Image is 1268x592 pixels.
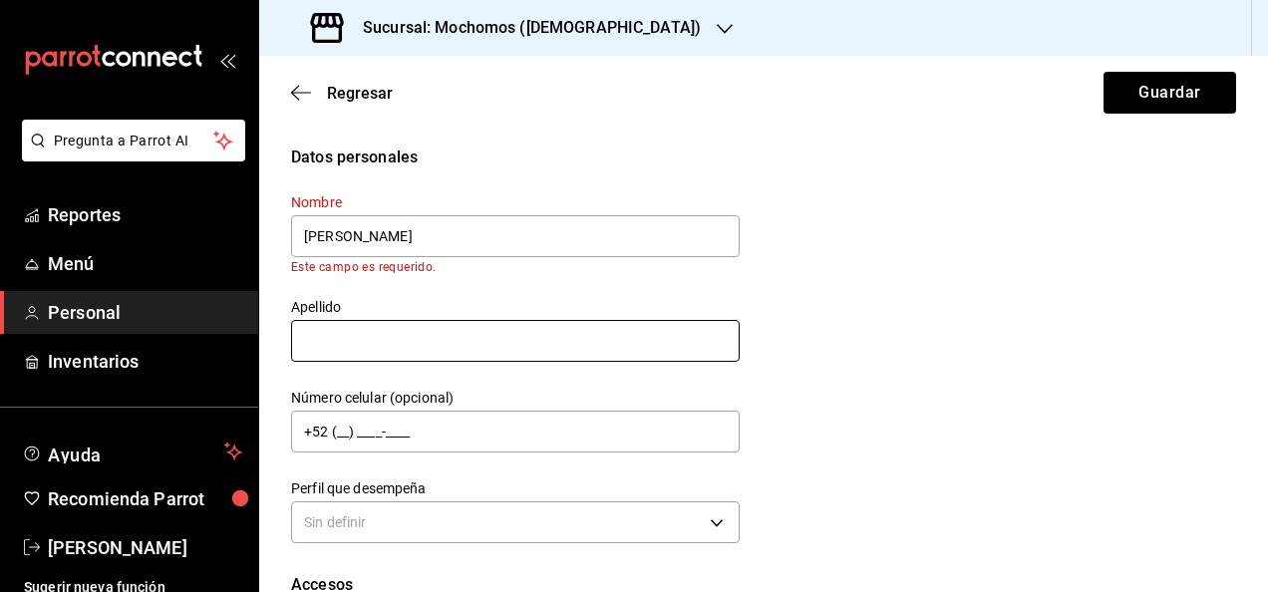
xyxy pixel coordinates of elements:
div: Datos personales [291,146,1236,169]
a: Pregunta a Parrot AI [14,145,245,165]
label: Número celular (opcional) [291,391,740,405]
span: Regresar [327,84,393,103]
span: Reportes [48,201,242,228]
button: Regresar [291,84,393,103]
span: Pregunta a Parrot AI [54,131,214,151]
span: Inventarios [48,348,242,375]
button: Guardar [1104,72,1236,114]
h3: Sucursal: Mochomos ([DEMOGRAPHIC_DATA]) [347,16,701,40]
label: Apellido [291,300,740,314]
p: Este campo es requerido. [291,260,740,274]
span: Personal [48,299,242,326]
label: Nombre [291,195,740,209]
button: open_drawer_menu [219,52,235,68]
div: Sin definir [291,501,740,543]
button: Pregunta a Parrot AI [22,120,245,161]
span: Recomienda Parrot [48,485,242,512]
span: Ayuda [48,440,216,463]
span: Menú [48,250,242,277]
span: [PERSON_NAME] [48,534,242,561]
label: Perfil que desempeña [291,481,740,495]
